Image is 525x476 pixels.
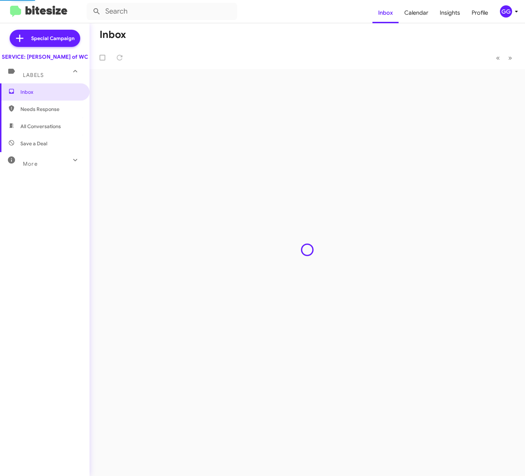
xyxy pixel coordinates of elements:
a: Insights [434,3,466,23]
button: Next [504,50,516,65]
button: GG [494,5,517,18]
span: » [508,53,512,62]
span: More [23,161,38,167]
span: All Conversations [20,123,61,130]
button: Previous [492,50,504,65]
input: Search [87,3,237,20]
span: Save a Deal [20,140,47,147]
a: Inbox [372,3,399,23]
div: GG [500,5,512,18]
div: SERVICE: [PERSON_NAME] of WC [2,53,88,60]
a: Special Campaign [10,30,80,47]
span: Inbox [20,88,81,96]
span: Special Campaign [31,35,74,42]
h1: Inbox [100,29,126,40]
a: Profile [466,3,494,23]
span: Needs Response [20,106,81,113]
span: « [496,53,500,62]
span: Labels [23,72,44,78]
a: Calendar [399,3,434,23]
nav: Page navigation example [492,50,516,65]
